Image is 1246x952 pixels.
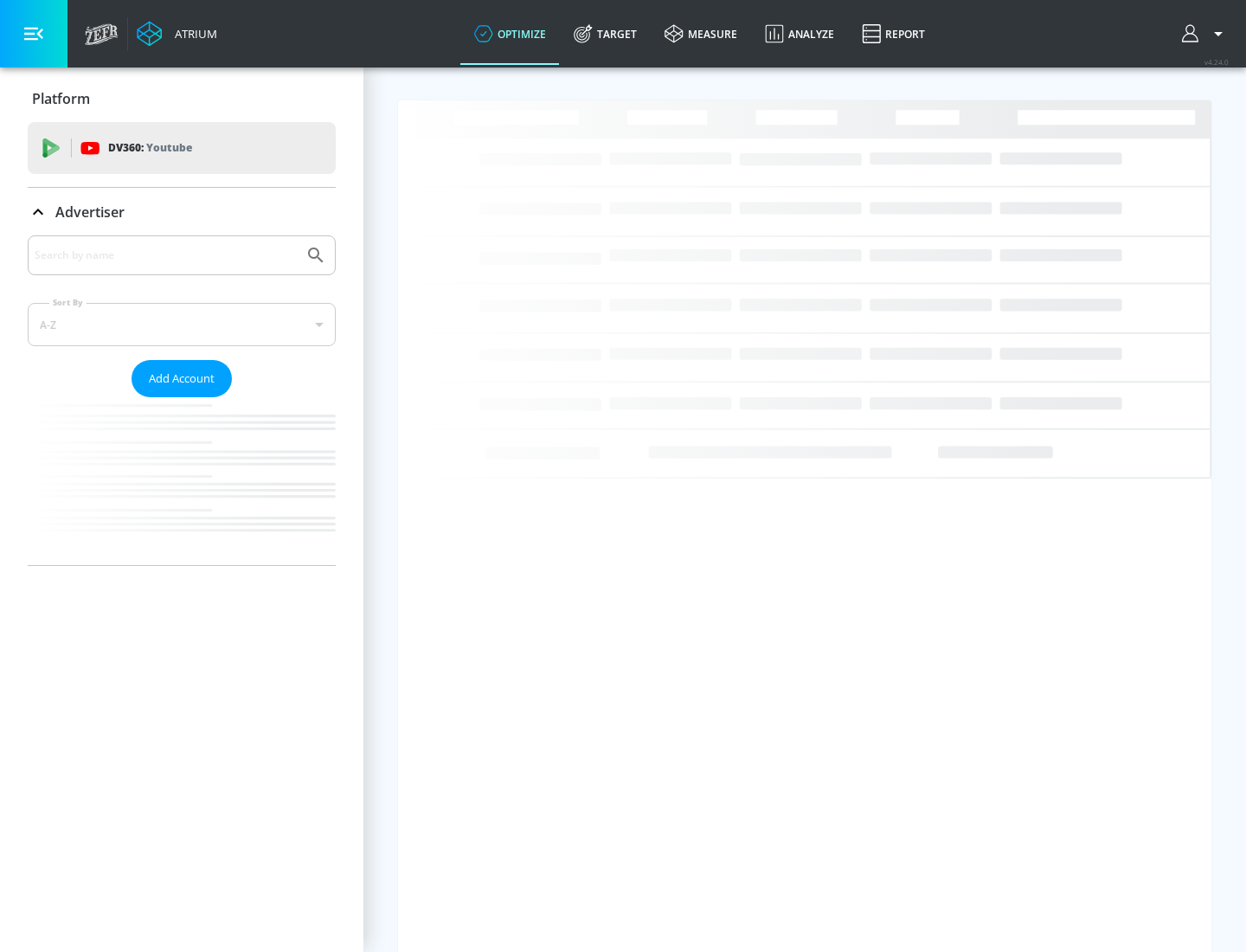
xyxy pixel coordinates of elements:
p: DV360: [108,138,192,158]
a: Analyze [751,3,848,65]
p: Advertiser [55,203,125,222]
span: v 4.24.0 [1204,57,1229,67]
a: Report [848,3,939,65]
div: Platform [28,74,336,123]
span: Add Account [149,369,215,389]
p: Platform [32,89,90,108]
div: DV360: Youtube [28,122,336,174]
label: Sort By [49,297,87,308]
div: Atrium [168,26,217,42]
div: A-Z [28,303,336,346]
div: Advertiser [28,188,336,236]
nav: list of Advertiser [28,397,336,565]
p: Youtube [146,138,192,157]
input: Search by name [35,244,297,267]
a: measure [651,3,751,65]
button: Add Account [132,360,232,397]
div: Advertiser [28,235,336,565]
a: optimize [460,3,560,65]
a: Target [560,3,651,65]
a: Atrium [137,21,217,47]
